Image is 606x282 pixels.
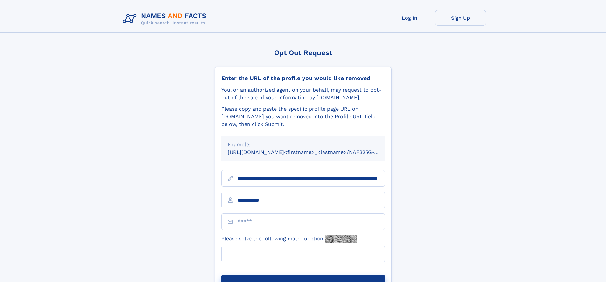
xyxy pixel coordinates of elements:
div: Opt Out Request [215,49,392,57]
div: Example: [228,141,379,148]
div: You, or an authorized agent on your behalf, may request to opt-out of the sale of your informatio... [221,86,385,101]
a: Log In [384,10,435,26]
small: [URL][DOMAIN_NAME]<firstname>_<lastname>/NAF325G-xxxxxxxx [228,149,397,155]
img: Logo Names and Facts [120,10,212,27]
a: Sign Up [435,10,486,26]
div: Please copy and paste the specific profile page URL on [DOMAIN_NAME] you want removed into the Pr... [221,105,385,128]
label: Please solve the following math function: [221,235,357,243]
div: Enter the URL of the profile you would like removed [221,75,385,82]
